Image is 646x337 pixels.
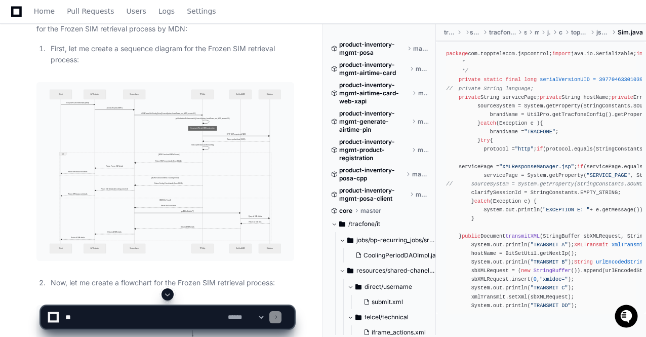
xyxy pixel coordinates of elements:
[524,28,526,36] span: src
[543,207,589,213] span: "EXCEPTION E: "
[574,259,593,265] span: String
[101,158,123,166] span: Pylon
[34,8,55,14] span: Home
[505,233,540,239] span: transmitXML
[540,276,568,282] span: "xmldoc="
[356,236,436,244] span: jobs/bp-recurring_jobs/src/main/java/com/tracfone/jobs/dao
[351,248,438,263] button: CoolingPeriodDAOImpl.java
[618,28,643,36] span: Sim.java
[34,85,128,93] div: We're available if you need us!
[596,28,610,36] span: jspcontrol
[593,77,596,83] span: =
[614,304,641,331] iframe: Open customer support
[540,77,590,83] span: serialVersionUID
[459,94,480,100] span: private
[158,8,175,14] span: Logs
[418,146,428,154] span: master
[596,259,646,265] span: urlEncodedString
[347,234,353,246] svg: Directory
[416,65,428,73] span: master
[559,28,563,36] span: com
[612,242,646,248] span: xmlTransmit
[418,118,428,126] span: master
[552,51,571,57] span: import
[71,158,123,166] a: Powered byPylon
[480,120,496,126] span: catch
[515,146,534,152] span: "http"
[84,135,88,143] span: •
[339,138,410,162] span: product-inventory-mgmt-product-registration
[412,170,428,178] span: master
[547,28,551,36] span: java
[356,267,436,275] span: resources/shared-chanel-blocks/src/main/resources/web/chanel/blocks
[499,164,574,170] span: "XMLResponseManager.jsp"
[470,28,481,36] span: services
[521,268,530,274] span: new
[172,78,184,90] button: Start new chat
[48,43,294,66] li: First, let me create a sequence diagram for the Frozen SIM retrieval process:
[537,146,543,152] span: if
[347,265,353,277] svg: Directory
[416,191,429,199] span: master
[364,251,443,259] span: CoolingPeriodDAOImpl.java
[31,135,82,143] span: [PERSON_NAME]
[489,28,516,36] span: tracfone-web-fec
[534,276,537,282] span: 0
[339,186,408,203] span: product-inventory-mgmt-posa-client
[10,110,65,118] div: Past conversations
[612,94,633,100] span: private
[524,129,555,135] span: "TRACFONE"
[339,61,408,77] span: product-inventory-mgmt-airtime-card
[413,45,428,53] span: master
[531,242,568,248] span: "TRANSMIT A"
[339,41,405,57] span: product-inventory-mgmt-posa
[339,109,410,134] span: product-inventory-mgmt-generate-airtime-pin
[67,8,114,14] span: Pull Requests
[574,242,609,248] span: XMLTransmit
[444,28,455,36] span: tracfone
[531,285,568,291] span: "TRANSMIT C"
[339,232,436,248] button: jobs/bp-recurring_jobs/src/main/java/com/tracfone/jobs/dao
[157,108,184,120] button: See all
[10,75,28,93] img: 1736555170064-99ba0984-63c1-480f-8ee9-699278ef63ed
[531,259,568,265] span: "TRANSMIT B"
[474,198,490,204] span: catch
[348,220,380,228] span: /tracfone/it
[127,8,146,14] span: Users
[36,82,294,261] img: svg+xml,%3Csvg%20id%3D%22mermaid-container%22%20width%3D%22100%25%22%20xmlns%3D%22http%3A%2F%2Fww...
[483,77,502,83] span: static
[540,94,561,100] span: private
[505,77,521,83] span: final
[577,164,583,170] span: if
[339,207,352,215] span: core
[360,207,381,215] span: master
[339,263,436,279] button: resources/shared-chanel-blocks/src/main/resources/web/chanel/blocks
[462,233,480,239] span: public
[418,89,428,97] span: master
[480,137,490,143] span: try
[534,268,571,274] span: StringBuffer
[339,81,410,105] span: product-inventory-mgmt-airtime-card-web-xapi
[459,77,480,83] span: private
[90,135,110,143] span: [DATE]
[587,172,630,178] span: "SERVICE_PAGE"
[339,166,404,182] span: product-inventory-posa-cpp
[571,28,588,36] span: topptelecom
[347,279,436,295] button: direct/username
[365,283,412,291] span: direct/username
[355,281,361,293] svg: Directory
[10,40,184,56] div: Welcome
[10,10,30,30] img: PlayerZero
[331,216,428,232] button: /tracfone/it
[339,218,345,230] svg: Directory
[10,126,26,142] img: Chakravarthi Ponnuru
[446,51,468,57] span: package
[34,75,166,85] div: Start new chat
[187,8,216,14] span: Settings
[535,28,539,36] span: main
[446,86,534,92] span: // private String language;
[524,77,537,83] span: long
[48,277,294,289] li: Now, let me create a flowchart for the Frozen SIM retrieval process:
